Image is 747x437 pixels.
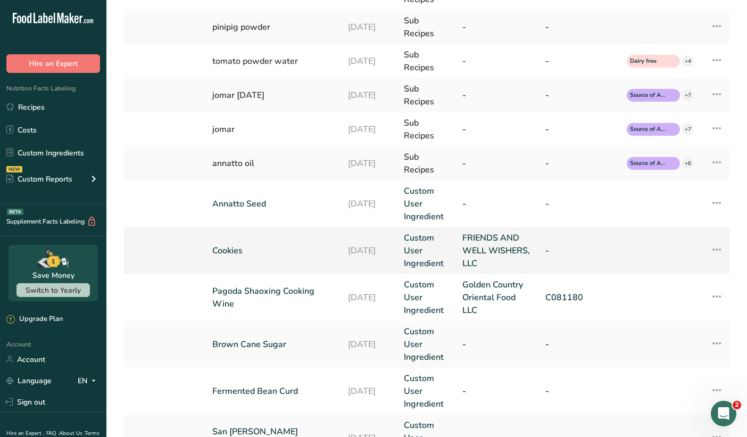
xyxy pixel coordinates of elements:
[462,157,532,170] div: -
[711,401,736,426] iframe: Intercom live chat
[212,21,335,34] div: pinipig powder
[6,174,72,185] div: Custom Reports
[682,123,694,135] div: +7
[462,89,532,102] div: -
[6,314,63,325] div: Upgrade Plan
[212,338,335,351] a: Brown Cane Sugar
[212,89,335,102] div: jomar [DATE]
[32,270,74,281] div: Save Money
[78,374,100,387] div: EN
[545,55,615,68] div: -
[545,338,615,351] a: -
[26,285,81,295] span: Switch to Yearly
[348,157,391,170] div: [DATE]
[212,123,335,136] div: jomar
[462,385,532,398] a: -
[545,21,615,34] div: -
[404,372,450,410] a: Custom User Ingredient
[6,54,100,73] button: Hire an Expert
[6,430,44,437] a: Hire an Expert .
[348,338,391,351] a: [DATE]
[348,385,391,398] a: [DATE]
[545,385,615,398] a: -
[404,325,450,364] a: Custom User Ingredient
[733,401,741,409] span: 2
[630,91,667,100] span: Source of Antioxidants
[348,291,391,304] a: [DATE]
[462,232,532,270] a: FRIENDS AND WELL WISHERS, LLC
[404,151,450,176] div: Sub Recipes
[7,209,23,215] div: BETA
[59,430,85,437] a: About Us .
[212,157,335,170] div: annatto oil
[545,157,615,170] div: -
[404,83,450,108] div: Sub Recipes
[404,278,450,317] a: Custom User Ingredient
[404,14,450,40] div: Sub Recipes
[630,125,667,134] span: Source of Antioxidants
[212,285,335,310] a: Pagoda Shaoxing Cooking Wine
[46,430,59,437] a: FAQ .
[462,55,532,68] div: -
[404,117,450,142] div: Sub Recipes
[545,197,615,210] a: -
[212,55,335,68] div: tomato powder water
[16,283,90,297] button: Switch to Yearly
[682,158,694,169] div: +6
[212,385,335,398] a: Fermented Bean Curd
[462,123,532,136] div: -
[545,291,615,304] a: C081180
[348,55,391,68] div: [DATE]
[462,197,532,210] a: -
[545,244,615,257] a: -
[212,244,335,257] a: Cookies
[545,89,615,102] div: -
[6,166,22,172] div: NEW
[462,278,532,317] a: Golden Country Oriental Food LLC
[630,159,667,168] span: Source of Antioxidants
[404,232,450,270] a: Custom User Ingredient
[212,197,335,210] a: Annatto Seed
[348,21,391,34] div: [DATE]
[404,185,450,223] a: Custom User Ingredient
[630,57,667,66] span: Dairy free
[545,123,615,136] div: -
[348,89,391,102] div: [DATE]
[682,55,694,67] div: +4
[348,197,391,210] a: [DATE]
[462,21,532,34] div: -
[682,89,694,101] div: +7
[348,244,391,257] a: [DATE]
[6,372,52,390] a: Language
[348,123,391,136] div: [DATE]
[462,338,532,351] a: -
[404,48,450,74] div: Sub Recipes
